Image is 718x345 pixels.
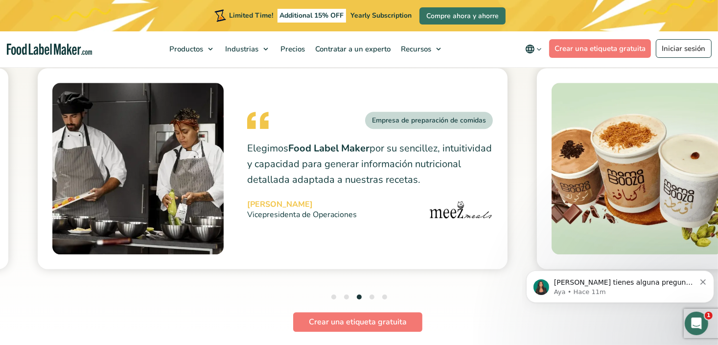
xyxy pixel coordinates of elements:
span: Precios [278,44,306,54]
a: Crear una etiqueta gratuita [549,39,651,58]
iframe: Intercom live chat [685,312,708,335]
button: 3 of 5 [357,295,362,299]
a: Industrias [220,31,273,67]
a: Recursos [396,31,446,67]
iframe: Intercom notifications mensaje [522,250,718,319]
p: Elegimos por su sencillez, intuitividad y capacidad para generar información nutricional detallad... [247,141,493,188]
a: Crear una etiqueta gratuita [293,312,422,332]
button: 5 of 5 [382,295,387,299]
span: Contratar a un experto [312,44,392,54]
a: Empresa de preparación de comidas ElegimosFood Label Makerpor su sencillez, intuitividad y capaci... [38,68,508,269]
a: Contratar a un experto [310,31,394,67]
a: Precios [276,31,308,67]
button: 2 of 5 [344,295,349,299]
span: Productos [166,44,204,54]
span: Limited Time! [229,11,273,20]
a: Productos [164,31,218,67]
div: Empresa de preparación de comidas [365,112,493,129]
span: Industrias [222,44,259,54]
strong: Food Label Maker [288,142,370,155]
span: Yearly Subscription [350,11,412,20]
small: Vicepresidenta de Operaciones [247,211,357,219]
a: Compre ahora y ahorre [419,7,506,25]
button: 1 of 5 [331,295,336,299]
a: Iniciar sesión [656,39,712,58]
span: Additional 15% OFF [278,9,347,23]
span: 1 [705,312,713,320]
cite: [PERSON_NAME] [247,200,357,208]
span: Recursos [398,44,432,54]
button: 4 of 5 [370,295,374,299]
